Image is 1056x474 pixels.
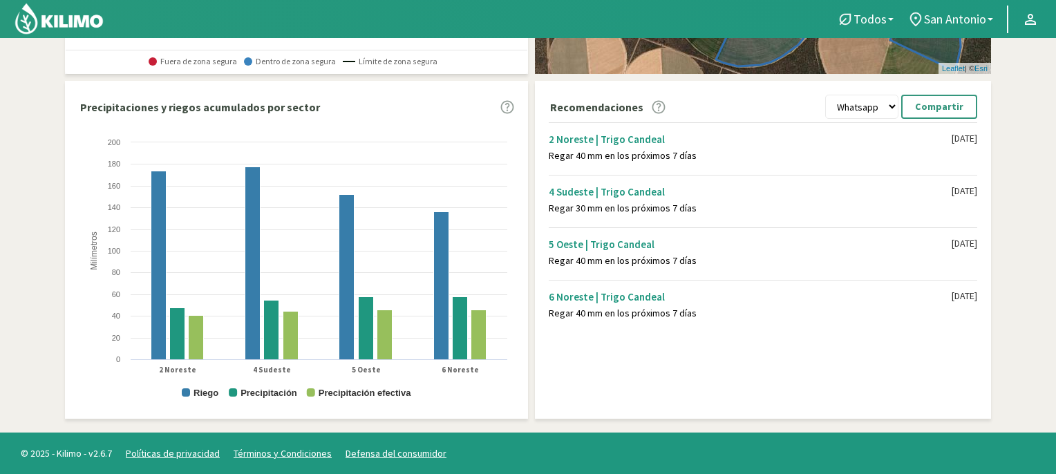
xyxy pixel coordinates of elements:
[112,334,120,342] text: 20
[253,365,291,375] text: 4 Sudeste
[924,12,986,26] span: San Antonio
[112,268,120,276] text: 80
[352,365,381,375] text: 5 Oeste
[108,247,120,255] text: 100
[14,2,104,35] img: Kilimo
[901,95,977,119] button: Compartir
[194,388,218,398] text: Riego
[952,133,977,144] div: [DATE]
[116,355,120,363] text: 0
[159,365,196,375] text: 2 Noreste
[974,64,988,73] a: Esri
[112,290,120,298] text: 60
[319,388,411,398] text: Precipitación efectiva
[549,238,952,251] div: 5 Oeste | Trigo Candeal
[108,138,120,146] text: 200
[939,63,991,75] div: | ©
[80,99,320,115] p: Precipitaciones y riegos acumulados por sector
[108,225,120,234] text: 120
[952,290,977,302] div: [DATE]
[549,290,952,303] div: 6 Noreste | Trigo Candeal
[234,447,332,459] a: Términos y Condiciones
[149,57,237,66] span: Fuera de zona segura
[854,12,887,26] span: Todos
[14,446,119,461] span: © 2025 - Kilimo - v2.6.7
[915,99,963,115] p: Compartir
[126,447,220,459] a: Políticas de privacidad
[952,238,977,249] div: [DATE]
[549,133,952,146] div: 2 Noreste | Trigo Candeal
[549,150,952,162] div: Regar 40 mm en los próximos 7 días
[346,447,446,459] a: Defensa del consumidor
[343,57,437,66] span: Límite de zona segura
[549,255,952,267] div: Regar 40 mm en los próximos 7 días
[241,388,297,398] text: Precipitación
[550,99,643,115] p: Recomendaciones
[112,312,120,320] text: 40
[942,64,965,73] a: Leaflet
[108,182,120,190] text: 160
[108,160,120,168] text: 180
[89,232,99,270] text: Milímetros
[549,307,952,319] div: Regar 40 mm en los próximos 7 días
[108,203,120,211] text: 140
[244,57,336,66] span: Dentro de zona segura
[442,365,479,375] text: 6 Noreste
[549,185,952,198] div: 4 Sudeste | Trigo Candeal
[549,202,952,214] div: Regar 30 mm en los próximos 7 días
[952,185,977,197] div: [DATE]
